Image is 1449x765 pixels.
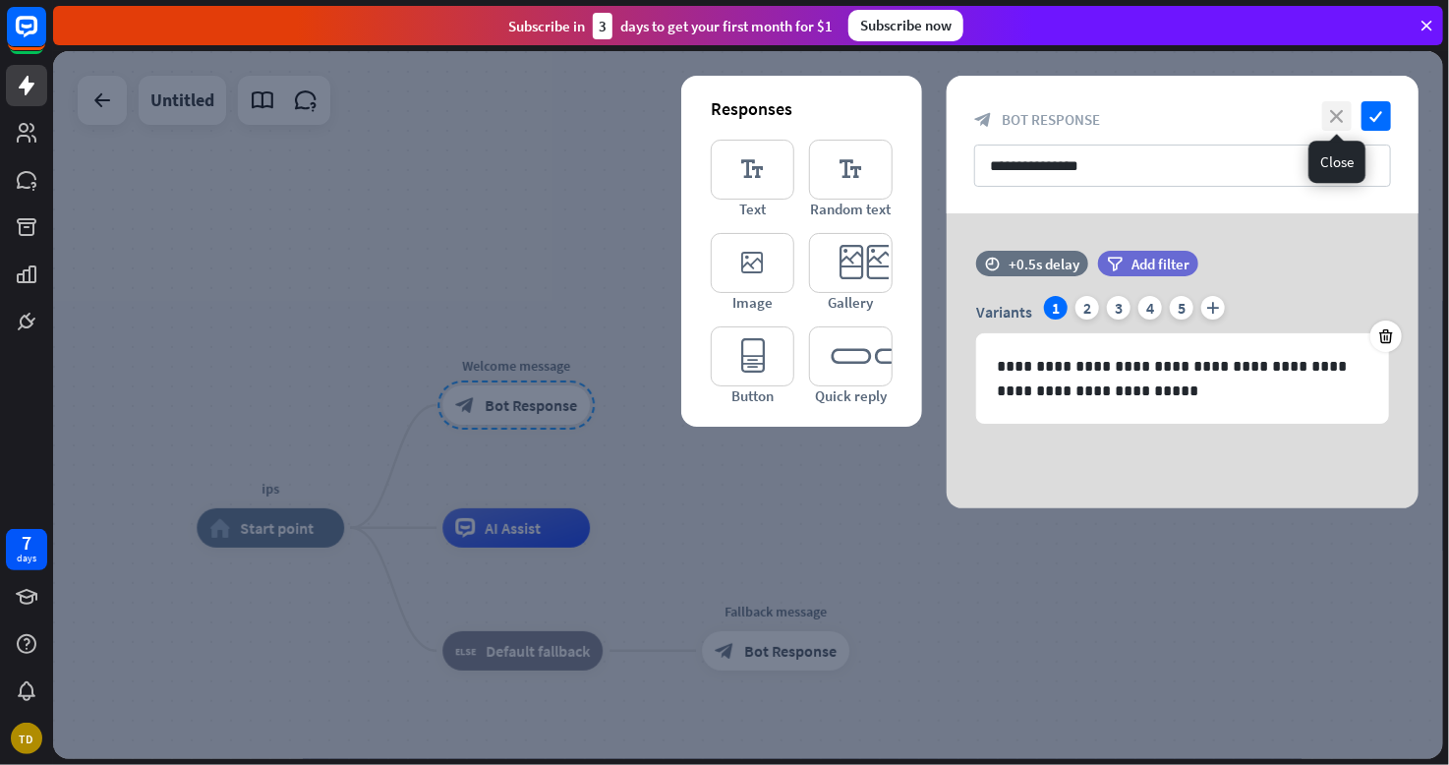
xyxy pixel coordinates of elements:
[16,8,75,67] button: Open LiveChat chat widget
[22,534,31,552] div: 7
[1002,110,1100,129] span: Bot Response
[1170,296,1193,320] div: 5
[974,111,992,129] i: block_bot_response
[1201,296,1225,320] i: plus
[11,723,42,754] div: TD
[1009,255,1079,273] div: +0.5s delay
[1107,296,1130,320] div: 3
[1044,296,1068,320] div: 1
[1362,101,1391,131] i: check
[508,13,833,39] div: Subscribe in days to get your first month for $1
[1131,255,1189,273] span: Add filter
[6,529,47,570] a: 7 days
[848,10,963,41] div: Subscribe now
[985,257,1000,270] i: time
[976,302,1032,322] span: Variants
[1075,296,1099,320] div: 2
[1322,101,1352,131] i: close
[17,552,36,565] div: days
[593,13,612,39] div: 3
[1107,257,1123,271] i: filter
[1138,296,1162,320] div: 4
